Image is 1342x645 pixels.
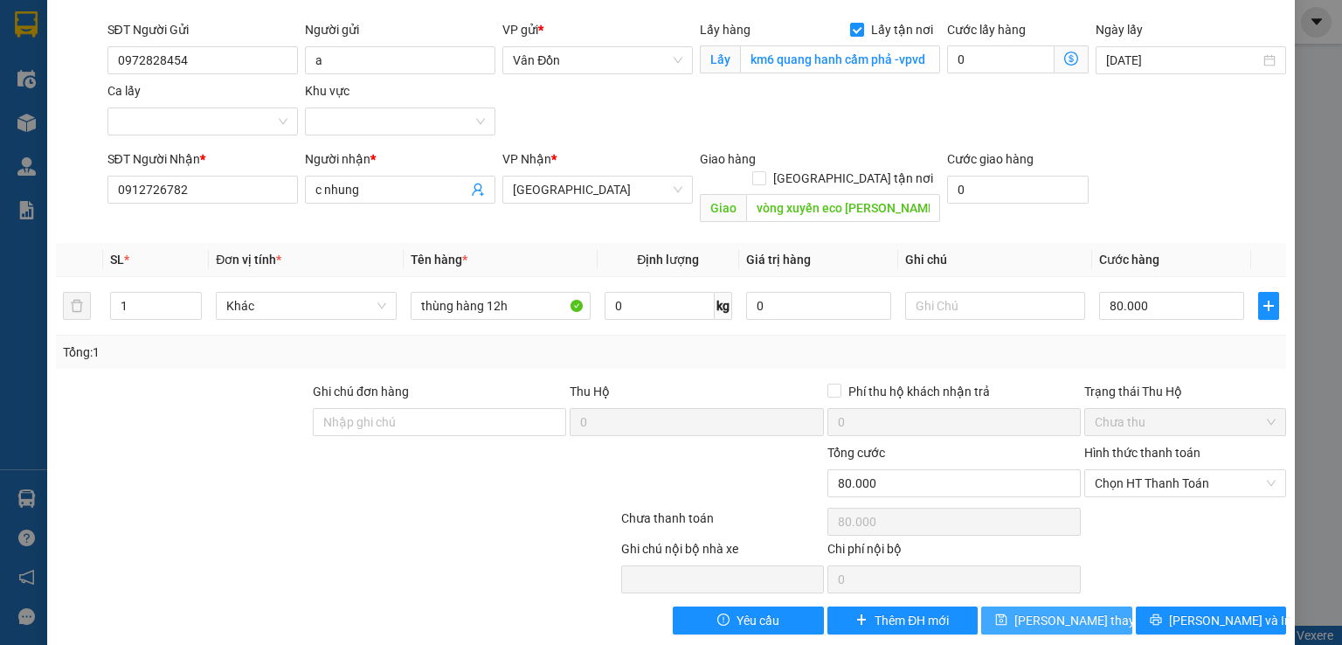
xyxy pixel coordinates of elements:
[841,382,997,401] span: Phí thu hộ khách nhận trả
[1084,446,1200,460] label: Hình thức thanh toán
[700,45,740,73] span: Lấy
[740,45,940,73] input: Lấy tận nơi
[766,169,940,188] span: [GEOGRAPHIC_DATA] tận nơi
[107,149,298,169] div: SĐT Người Nhận
[947,45,1055,73] input: Cước lấy hàng
[1258,292,1279,320] button: plus
[855,614,868,628] span: plus
[1084,382,1286,401] div: Trạng thái Thu Hộ
[1096,23,1143,37] label: Ngày lấy
[1064,52,1078,66] span: dollar-circle
[305,81,495,101] div: Khu vực
[216,253,281,267] span: Đơn vị tính
[1259,299,1278,313] span: plus
[313,408,566,436] input: Ghi chú đơn hàng
[905,292,1085,320] input: Ghi Chú
[1169,611,1291,630] span: [PERSON_NAME] và In
[110,253,124,267] span: SL
[947,23,1026,37] label: Cước lấy hàng
[63,292,91,320] button: delete
[700,152,756,166] span: Giao hàng
[864,20,940,39] span: Lấy tận nơi
[411,292,591,320] input: VD: Bàn, Ghế
[995,614,1007,628] span: save
[502,20,693,39] div: VP gửi
[827,539,1081,565] div: Chi phí nội bộ
[1095,470,1276,496] span: Chọn HT Thanh Toán
[875,611,949,630] span: Thêm ĐH mới
[471,183,485,197] span: user-add
[1106,51,1260,70] input: Ngày lấy
[1099,253,1159,267] span: Cước hàng
[746,253,811,267] span: Giá trị hàng
[827,446,885,460] span: Tổng cước
[63,343,519,362] div: Tổng: 1
[700,194,746,222] span: Giao
[981,607,1132,635] button: save[PERSON_NAME] thay đổi
[1095,409,1276,435] span: Chưa thu
[947,152,1034,166] label: Cước giao hàng
[673,607,824,635] button: exclamation-circleYêu cầu
[226,293,385,319] span: Khác
[637,253,699,267] span: Định lượng
[827,607,979,635] button: plusThêm ĐH mới
[715,292,732,320] span: kg
[1150,614,1162,628] span: printer
[513,47,682,73] span: Vân Đồn
[717,614,730,628] span: exclamation-circle
[947,176,1089,204] input: Cước giao hàng
[502,152,551,166] span: VP Nhận
[305,149,495,169] div: Người nhận
[619,509,825,539] div: Chưa thanh toán
[313,385,409,399] label: Ghi chú đơn hàng
[898,243,1092,277] th: Ghi chú
[107,20,298,39] div: SĐT Người Gửi
[621,539,823,565] div: Ghi chú nội bộ nhà xe
[570,385,610,399] span: Thu Hộ
[1014,611,1154,630] span: [PERSON_NAME] thay đổi
[737,611,779,630] span: Yêu cầu
[1136,607,1287,635] button: printer[PERSON_NAME] và In
[107,84,141,98] label: Ca lấy
[746,194,940,222] input: Dọc đường
[700,23,751,37] span: Lấy hàng
[305,20,495,39] div: Người gửi
[411,253,467,267] span: Tên hàng
[513,177,682,203] span: Hà Nội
